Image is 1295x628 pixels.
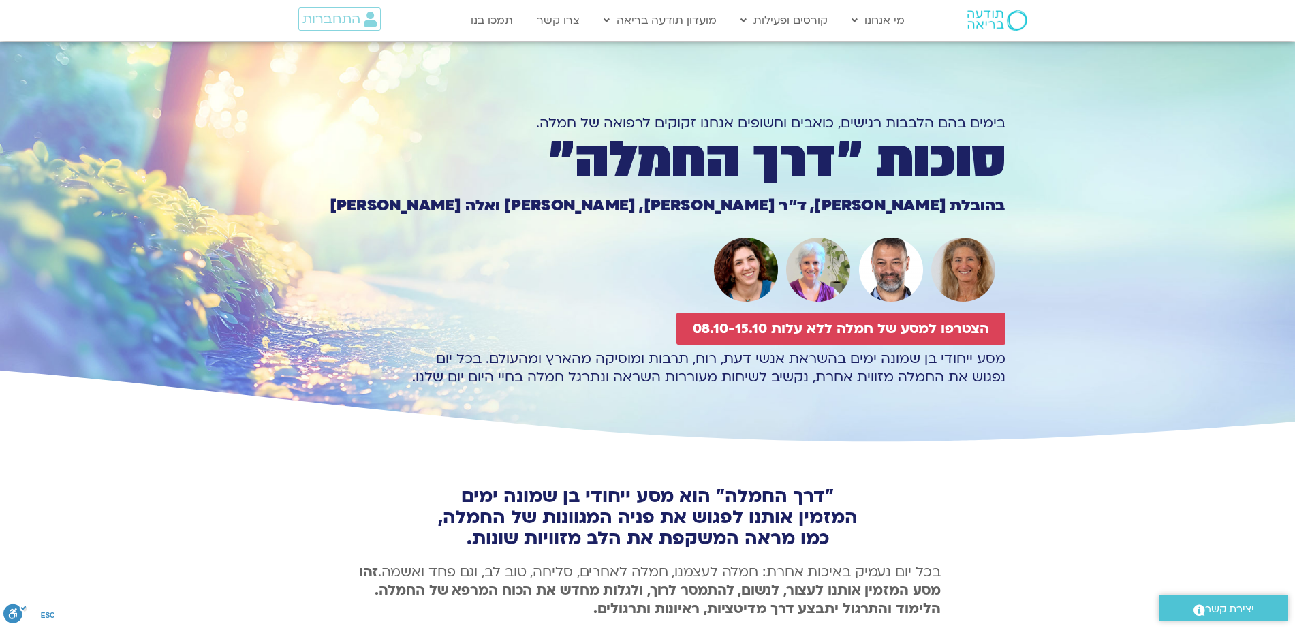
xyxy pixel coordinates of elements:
h1: סוכות ״דרך החמלה״ [290,137,1005,183]
a: צרו קשר [530,7,587,33]
span: הצטרפו למסע של חמלה ללא עלות 08.10-15.10 [693,321,989,336]
b: זהו מסע המזמין אותנו לעצור, לנשום, להתמסר לרוך, ולגלות מחדש את הכוח המרפא של החמלה. הלימוד והתרגו... [359,563,941,618]
p: בכל יום נעמיק באיכות אחרת: חמלה לעצמנו, חמלה לאחרים, סליחה, טוב לב, וגם פחד ואשמה. [355,563,941,618]
a: מועדון תודעה בריאה [597,7,723,33]
a: קורסים ופעילות [734,7,834,33]
h1: בימים בהם הלבבות רגישים, כואבים וחשופים אנחנו זקוקים לרפואה של חמלה. [290,114,1005,132]
span: יצירת קשר [1205,600,1254,618]
a: יצירת קשר [1159,595,1288,621]
a: מי אנחנו [845,7,911,33]
p: מסע ייחודי בן שמונה ימים בהשראת אנשי דעת, רוח, תרבות ומוסיקה מהארץ ומהעולם. בכל יום נפגוש את החמל... [290,349,1005,386]
img: תודעה בריאה [967,10,1027,31]
a: הצטרפו למסע של חמלה ללא עלות 08.10-15.10 [676,313,1005,345]
a: תמכו בנו [464,7,520,33]
h2: "דרך החמלה" הוא מסע ייחודי בן שמונה ימים המזמין אותנו לפגוש את פניה המגוונות של החמלה, כמו מראה ה... [355,486,941,549]
a: התחברות [298,7,381,31]
span: התחברות [302,12,360,27]
h1: בהובלת [PERSON_NAME], ד״ר [PERSON_NAME], [PERSON_NAME] ואלה [PERSON_NAME] [290,198,1005,213]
